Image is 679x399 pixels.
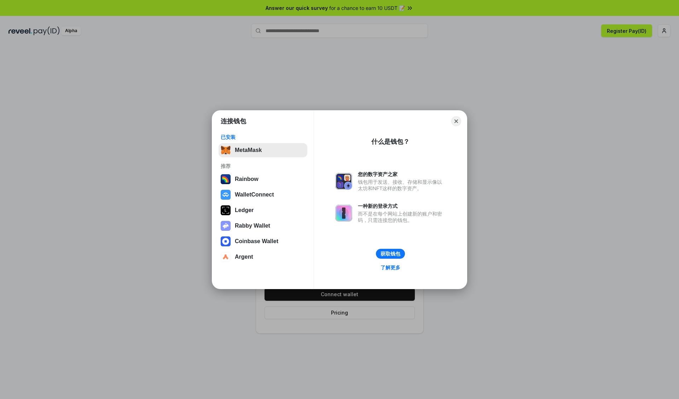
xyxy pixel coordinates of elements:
[235,254,253,260] div: Argent
[219,143,307,157] button: MetaMask
[221,236,231,246] img: svg+xml,%3Csvg%20width%3D%2228%22%20height%3D%2228%22%20viewBox%3D%220%200%2028%2028%22%20fill%3D...
[381,251,400,257] div: 获取钱包
[376,263,405,272] a: 了解更多
[219,219,307,233] button: Rabby Wallet
[358,211,446,223] div: 而不是在每个网站上创建新的账户和密码，只需连接您的钱包。
[221,252,231,262] img: svg+xml,%3Csvg%20width%3D%2228%22%20height%3D%2228%22%20viewBox%3D%220%200%2028%2028%22%20fill%3D...
[358,179,446,192] div: 钱包用于发送、接收、存储和显示像以太坊和NFT这样的数字资产。
[235,223,270,229] div: Rabby Wallet
[335,205,352,222] img: svg+xml,%3Csvg%20xmlns%3D%22http%3A%2F%2Fwww.w3.org%2F2000%2Fsvg%22%20fill%3D%22none%22%20viewBox...
[235,207,254,213] div: Ledger
[235,176,259,182] div: Rainbow
[219,203,307,217] button: Ledger
[221,221,231,231] img: svg+xml,%3Csvg%20xmlns%3D%22http%3A%2F%2Fwww.w3.org%2F2000%2Fsvg%22%20fill%3D%22none%22%20viewBox...
[221,145,231,155] img: svg+xml,%3Csvg%20fill%3D%22none%22%20height%3D%2233%22%20viewBox%3D%220%200%2035%2033%22%20width%...
[371,137,410,146] div: 什么是钱包？
[358,203,446,209] div: 一种新的登录方式
[221,117,246,125] h1: 连接钱包
[358,171,446,177] div: 您的数字资产之家
[219,188,307,202] button: WalletConnect
[221,134,305,140] div: 已安装
[335,173,352,190] img: svg+xml,%3Csvg%20xmlns%3D%22http%3A%2F%2Fwww.w3.org%2F2000%2Fsvg%22%20fill%3D%22none%22%20viewBox...
[221,163,305,169] div: 推荐
[219,234,307,248] button: Coinbase Wallet
[235,192,274,198] div: WalletConnect
[219,250,307,264] button: Argent
[376,249,405,259] button: 获取钱包
[219,172,307,186] button: Rainbow
[221,205,231,215] img: svg+xml,%3Csvg%20xmlns%3D%22http%3A%2F%2Fwww.w3.org%2F2000%2Fsvg%22%20width%3D%2228%22%20height%3...
[235,238,278,245] div: Coinbase Wallet
[221,174,231,184] img: svg+xml,%3Csvg%20width%3D%22120%22%20height%3D%22120%22%20viewBox%3D%220%200%20120%20120%22%20fil...
[381,264,400,271] div: 了解更多
[221,190,231,200] img: svg+xml,%3Csvg%20width%3D%2228%22%20height%3D%2228%22%20viewBox%3D%220%200%2028%2028%22%20fill%3D...
[235,147,262,153] div: MetaMask
[451,116,461,126] button: Close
